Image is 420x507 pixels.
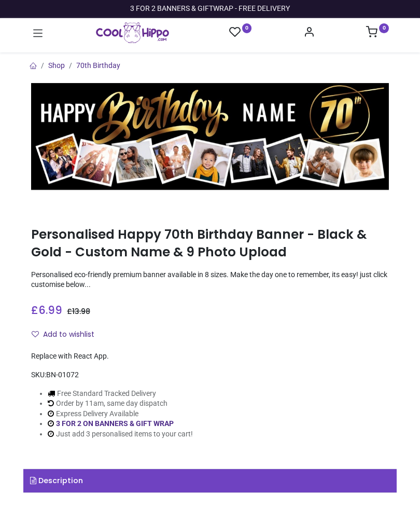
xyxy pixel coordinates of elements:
[48,389,193,399] li: Free Standard Tracked Delivery
[379,23,389,33] sup: 0
[48,61,65,70] a: Shop
[229,26,252,39] a: 0
[32,331,39,338] i: Add to wishlist
[48,399,193,409] li: Order by 11am, same day dispatch
[130,4,290,14] div: 3 FOR 2 BANNERS & GIFTWRAP - FREE DELIVERY
[31,370,389,380] div: SKU:
[366,29,389,37] a: 0
[31,270,389,290] p: Personalised eco-friendly premium banner available in 8 sizes. Make the day one to remember, its ...
[48,429,193,440] li: Just add 3 personalised items to your cart!
[67,306,90,317] span: £
[76,61,120,70] a: 70th Birthday
[38,303,62,318] span: 6.99
[303,29,315,37] a: Account Info
[46,371,79,379] span: BN-01072
[31,226,389,262] h1: Personalised Happy 70th Birthday Banner - Black & Gold - Custom Name & 9 Photo Upload
[31,83,389,190] img: Personalised Happy 70th Birthday Banner - Black & Gold - Custom Name & 9 Photo Upload
[242,23,252,33] sup: 0
[48,409,193,419] li: Express Delivery Available
[31,351,389,362] div: Replace with React App.
[72,306,90,317] span: 13.98
[31,303,62,318] span: £
[23,469,397,493] a: Description
[56,419,174,428] a: 3 FOR 2 ON BANNERS & GIFT WRAP
[96,22,169,43] img: Cool Hippo
[96,22,169,43] a: Logo of Cool Hippo
[31,326,103,344] button: Add to wishlistAdd to wishlist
